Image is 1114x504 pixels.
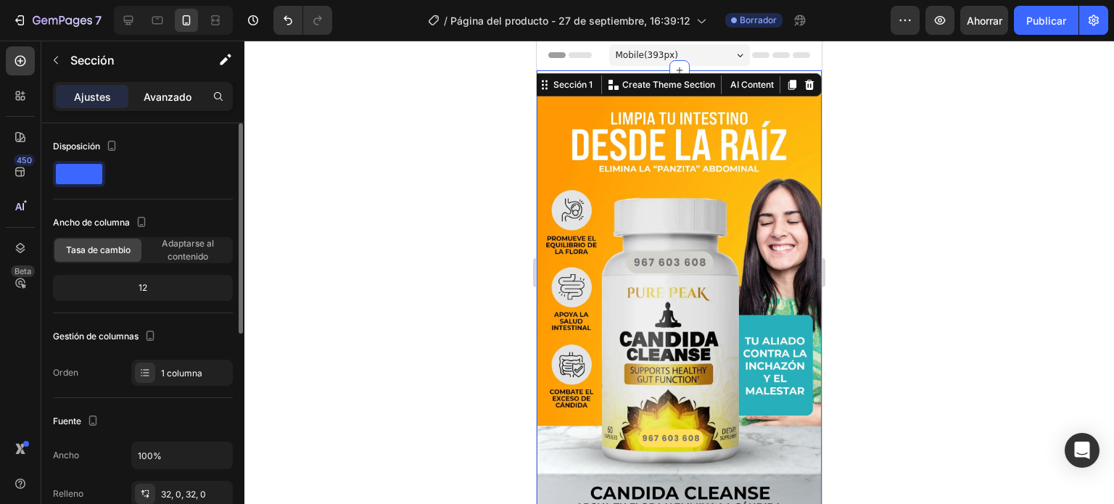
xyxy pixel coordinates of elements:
[53,141,100,152] font: Disposición
[53,367,78,378] font: Orden
[1065,433,1099,468] div: Abrir Intercom Messenger
[273,6,332,35] div: Deshacer/Rehacer
[15,266,31,276] font: Beta
[70,51,189,69] p: Sección
[74,91,111,103] font: Ajustes
[1014,6,1078,35] button: Publicar
[967,15,1002,27] font: Ahorrar
[53,416,81,426] font: Fuente
[740,15,777,25] font: Borrador
[95,13,102,28] font: 7
[17,155,32,165] font: 450
[53,217,130,228] font: Ancho de columna
[162,238,214,262] font: Adaptarse al contenido
[70,53,115,67] font: Sección
[444,15,447,27] font: /
[161,489,206,500] font: 32, 0, 32, 0
[132,442,232,468] input: Auto
[161,368,202,379] font: 1 columna
[53,488,83,499] font: Relleno
[537,41,822,504] iframe: Área de diseño
[6,6,108,35] button: 7
[53,331,139,342] font: Gestión de columnas
[139,282,147,293] font: 12
[144,91,191,103] font: Avanzado
[53,450,79,460] font: Ancho
[66,244,131,255] font: Tasa de cambio
[960,6,1008,35] button: Ahorrar
[450,15,690,27] font: Página del producto - 27 de septiembre, 16:39:12
[1026,15,1066,27] font: Publicar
